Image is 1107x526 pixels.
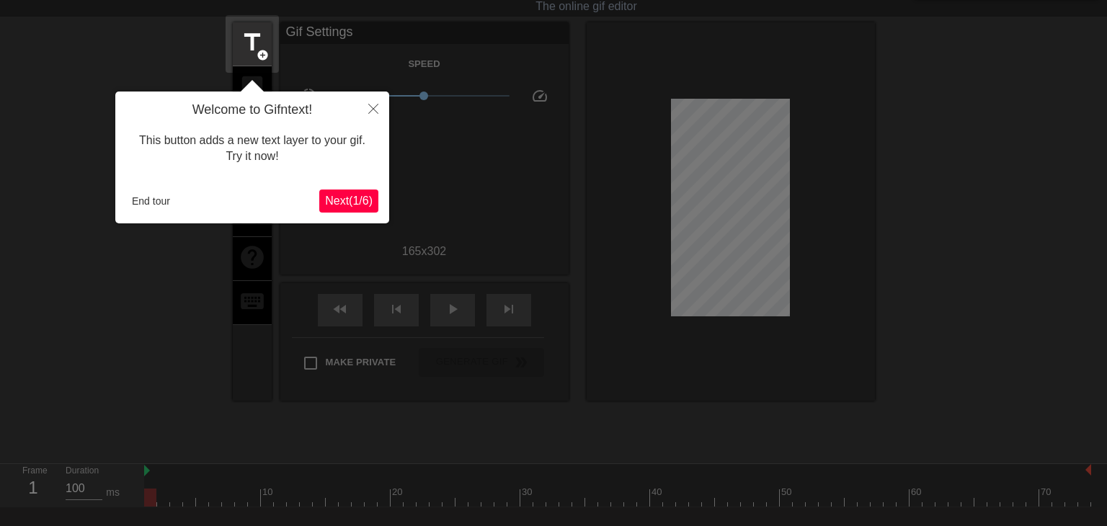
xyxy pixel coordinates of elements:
span: Next ( 1 / 6 ) [325,195,373,207]
h4: Welcome to Gifntext! [126,102,378,118]
button: End tour [126,190,176,212]
div: This button adds a new text layer to your gif. Try it now! [126,118,378,179]
button: Next [319,190,378,213]
button: Close [357,92,389,125]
